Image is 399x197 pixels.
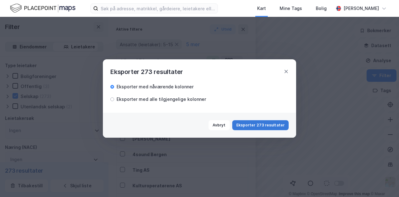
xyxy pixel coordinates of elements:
div: Eksporter med alle tilgjengelige kolonner [117,96,206,103]
div: Eksporter med nåværende kolonner [117,83,194,91]
div: Eksporter 273 resultater [110,67,183,77]
div: Kontrollprogram for chat [259,10,399,197]
input: Søk på adresse, matrikkel, gårdeiere, leietakere eller personer [98,4,218,13]
button: Eksporter 273 resultater [232,120,289,130]
div: Mine Tags [280,5,302,12]
div: Kart [257,5,266,12]
img: logo.f888ab2527a4732fd821a326f86c7f29.svg [10,3,75,14]
button: Avbryt [209,120,230,130]
div: [PERSON_NAME] [344,5,379,12]
iframe: Chat Widget [259,10,399,197]
div: Bolig [316,5,327,12]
